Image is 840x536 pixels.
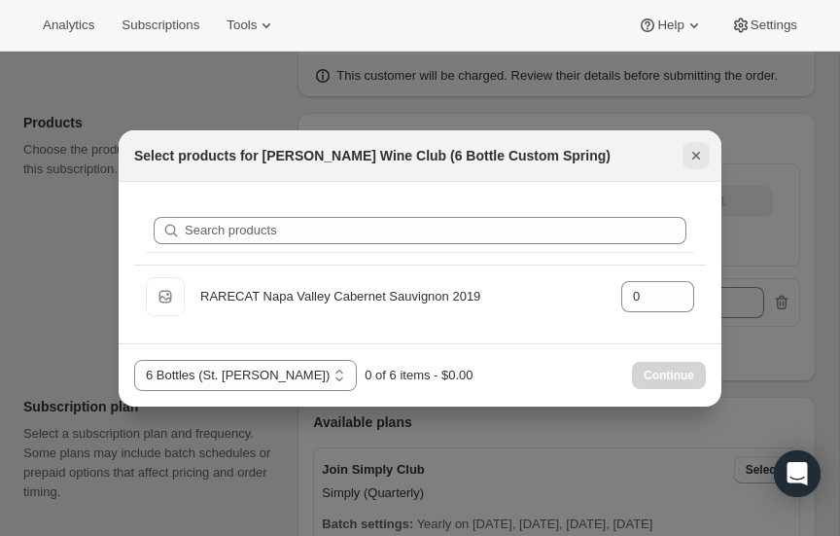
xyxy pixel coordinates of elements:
[122,18,199,33] span: Subscriptions
[626,12,715,39] button: Help
[185,217,686,244] input: Search products
[682,142,710,169] button: Close
[751,18,797,33] span: Settings
[200,287,606,306] div: RARECAT Napa Valley Cabernet Sauvignon 2019
[657,18,683,33] span: Help
[215,12,288,39] button: Tools
[31,12,106,39] button: Analytics
[365,366,472,385] div: 0 of 6 items - $0.00
[43,18,94,33] span: Analytics
[774,450,821,497] div: Open Intercom Messenger
[110,12,211,39] button: Subscriptions
[719,12,809,39] button: Settings
[227,18,257,33] span: Tools
[134,146,611,165] h2: Select products for [PERSON_NAME] Wine Club (6 Bottle Custom Spring)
